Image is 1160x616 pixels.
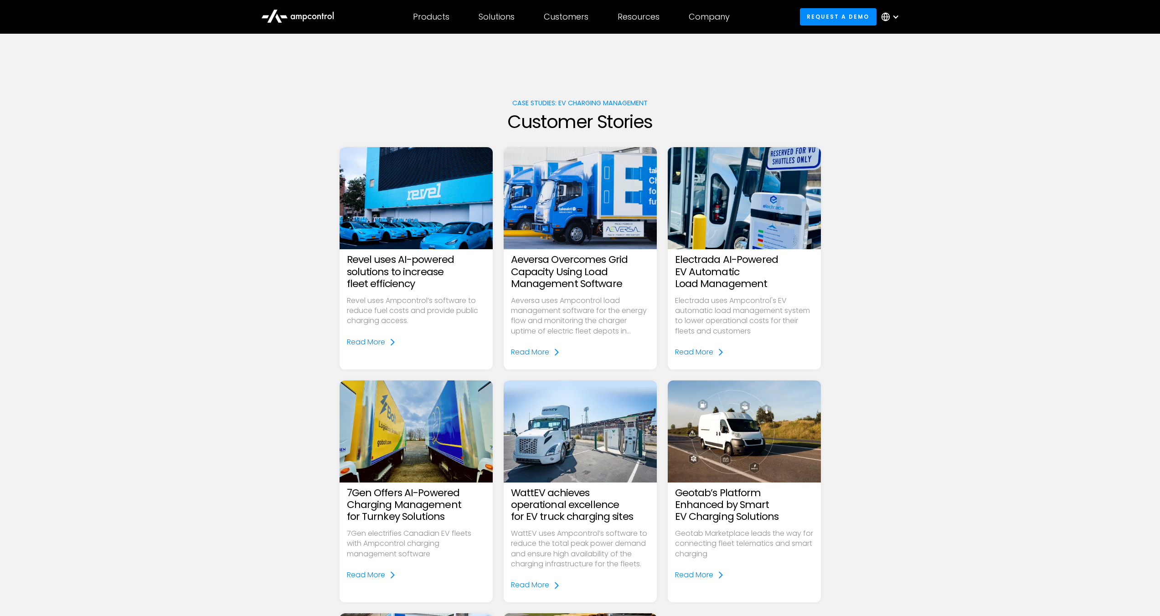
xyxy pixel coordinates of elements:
[511,347,560,357] a: Read More
[511,347,549,357] div: Read More
[675,347,713,357] div: Read More
[675,347,724,357] a: Read More
[618,12,660,22] div: Resources
[347,570,385,580] div: Read More
[675,529,814,559] p: Geotab Marketplace leads the way for connecting fleet telematics and smart charging
[340,99,821,107] h1: Case Studies: EV charging management
[347,570,396,580] a: Read More
[689,12,730,22] div: Company
[675,570,724,580] a: Read More
[347,529,485,559] p: 7Gen electrifies Canadian EV fleets with Ampcontrol charging management software
[544,12,588,22] div: Customers
[413,12,449,22] div: Products
[675,570,713,580] div: Read More
[347,296,485,326] p: Revel uses Ampcontrol’s software to reduce fuel costs and provide public charging access.
[340,111,821,133] h2: Customer Stories
[347,337,396,347] a: Read More
[479,12,515,22] div: Solutions
[511,254,650,290] h3: Aeversa Overcomes Grid Capacity Using Load Management Software
[347,487,485,523] h3: 7Gen Offers AI-Powered Charging Management for Turnkey Solutions
[675,254,814,290] h3: Electrada AI-Powered EV Automatic Load Management
[347,337,385,347] div: Read More
[347,254,485,290] h3: Revel uses AI-powered solutions to increase fleet efficiency
[511,296,650,337] p: Aeversa uses Ampcontrol load management software for the energy flow and monitoring the charger u...
[675,487,814,523] h3: Geotab’s Platform Enhanced by Smart EV Charging Solutions
[511,580,549,590] div: Read More
[511,487,650,523] h3: WattEV achieves operational excellence for EV truck charging sites
[511,580,560,590] a: Read More
[800,8,876,25] a: Request a demo
[675,296,814,337] p: Electrada uses Ampcontrol's EV automatic load management system to lower operational costs for th...
[511,529,650,570] p: WattEV uses Ampcontrol’s software to reduce the total peak power demand and ensure high availabil...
